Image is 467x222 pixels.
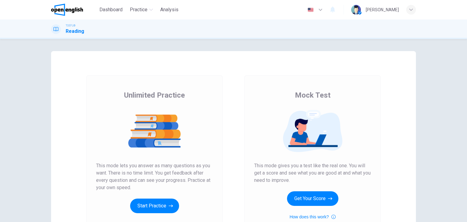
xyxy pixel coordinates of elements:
[99,6,123,13] span: Dashboard
[366,6,399,13] div: [PERSON_NAME]
[295,90,330,100] span: Mock Test
[66,28,84,35] h1: Reading
[158,4,181,15] button: Analysis
[96,162,213,191] span: This mode lets you answer as many questions as you want. There is no time limit. You get feedback...
[97,4,125,15] button: Dashboard
[130,199,179,213] button: Start Practice
[160,6,178,13] span: Analysis
[130,6,147,13] span: Practice
[51,4,83,16] img: OpenEnglish logo
[127,4,155,15] button: Practice
[307,8,314,12] img: en
[66,23,75,28] span: TOEFL®
[51,4,97,16] a: OpenEnglish logo
[287,191,338,206] button: Get Your Score
[351,5,361,15] img: Profile picture
[254,162,371,184] span: This mode gives you a test like the real one. You will get a score and see what you are good at a...
[289,213,335,220] button: How does this work?
[124,90,185,100] span: Unlimited Practice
